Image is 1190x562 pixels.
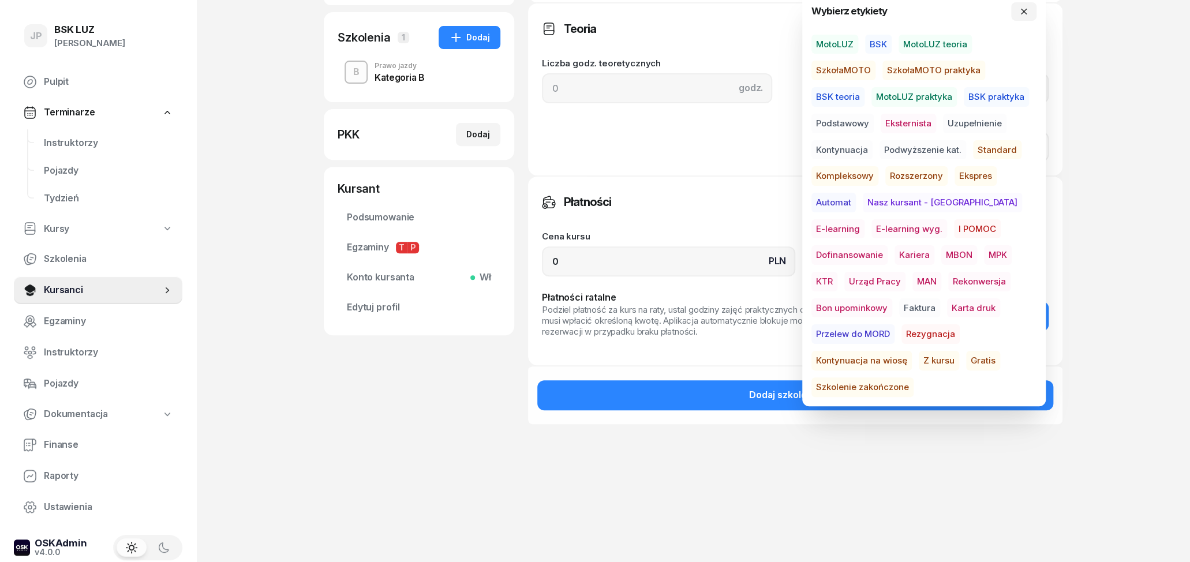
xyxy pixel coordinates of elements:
button: BSK teoria [811,87,865,107]
span: Dokumentacja [44,407,108,422]
h3: Płatności [564,193,611,211]
a: Dokumentacja [14,401,182,428]
a: Pojazdy [35,157,182,185]
button: E-learning [811,219,865,239]
button: SzkołaMOTO praktyka [882,61,985,80]
a: Kursy [14,216,182,242]
span: Przelew do MORD [811,324,895,344]
h3: Teoria [564,20,596,38]
div: [PERSON_NAME] [54,36,125,51]
button: Podstawowy [811,114,874,133]
input: 0 [542,73,772,103]
button: Rezygnacja [901,324,960,344]
a: Ustawienia [14,493,182,521]
button: Dodaj szkolenie [537,380,1053,410]
span: Instruktorzy [44,345,173,360]
span: Pojazdy [44,376,173,391]
a: Edytuj profil [338,294,500,321]
a: Konto kursantaWł [338,264,500,291]
button: MotoLUZ teoria [899,35,972,54]
div: Płatności ratalne [542,290,874,305]
div: BSK LUZ [54,25,125,35]
img: logo-xs-dark@2x.png [14,539,30,556]
a: Terminarze [14,99,182,126]
button: Bon upominkowy [811,298,892,318]
button: KTR [811,272,837,291]
a: Raporty [14,462,182,490]
button: MPK [984,245,1012,265]
div: Dodaj [449,31,490,44]
span: Rozszerzony [885,166,948,186]
button: MAN [912,272,941,291]
a: Pojazdy [14,370,182,398]
a: Tydzień [35,185,182,212]
button: Rekonwersja [948,272,1011,291]
button: Kontynuacja [811,140,873,160]
button: Faktura [899,298,940,318]
a: Pulpit [14,68,182,96]
span: Standard [973,140,1021,160]
span: Karta druk [947,298,1000,318]
a: Instruktorzy [14,339,182,366]
span: Podwyższenie kat. [880,140,966,160]
a: Szkolenia [14,245,182,273]
span: Edytuj profil [347,300,491,315]
button: Gratis [966,351,1000,370]
a: Finanse [14,431,182,459]
span: Szkolenia [44,252,173,267]
button: I POMOC [954,219,1001,239]
span: Konto kursanta [347,270,491,285]
div: Podziel płatność za kurs na raty, ustal godziny zajęć praktycznych do których kursant musi wpłaci... [542,305,874,337]
button: SzkołaMOTO [811,61,875,80]
span: BSK [865,35,892,54]
a: Kursanci [14,276,182,304]
div: Dodaj [466,128,490,141]
button: Kontynuacja na wiosę [811,351,912,370]
span: Pulpit [44,74,173,89]
span: P [407,242,419,253]
button: Uzupełnienie [943,114,1006,133]
span: Instruktorzy [44,136,173,151]
span: 1 [398,32,409,43]
button: Z kursu [919,351,959,370]
span: Terminarze [44,105,95,120]
div: B [349,62,364,82]
span: Ustawienia [44,500,173,515]
button: Dodaj [439,26,500,49]
div: OSKAdmin [35,538,87,548]
button: Kompleksowy [811,166,878,186]
button: MotoLUZ praktyka [871,87,957,107]
span: T [396,242,407,253]
span: Wł [475,270,491,285]
div: Prawo jazdy [375,62,425,69]
button: Szkolenie zakończone [811,377,914,397]
button: Ekspres [955,166,997,186]
button: MBON [941,245,977,265]
div: Kursant [338,181,500,197]
span: Raporty [44,469,173,484]
span: Podsumowanie [347,210,491,225]
span: Urząd Pracy [844,272,905,291]
button: E-learning wyg. [871,219,947,239]
button: BSK praktyka [964,87,1029,107]
button: Automat [811,193,856,212]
